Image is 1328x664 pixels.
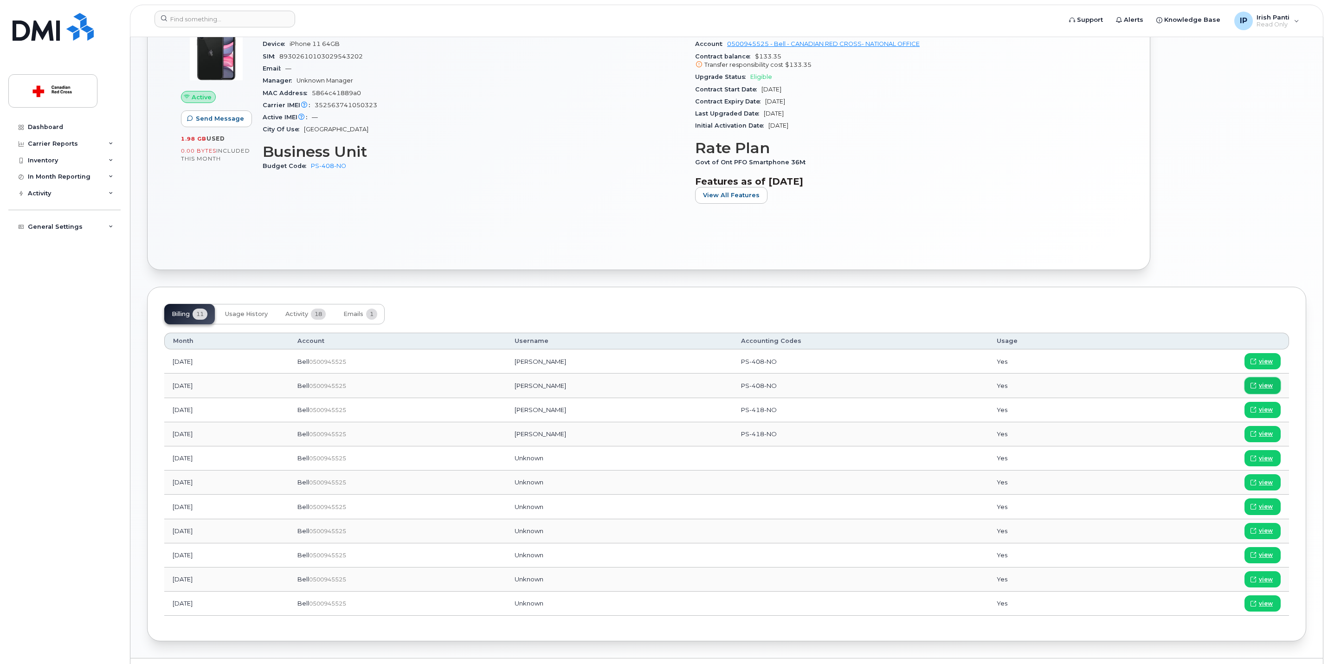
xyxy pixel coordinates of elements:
[366,309,377,320] span: 1
[290,40,340,47] span: iPhone 11 64GB
[506,349,733,374] td: [PERSON_NAME]
[1150,11,1227,29] a: Knowledge Base
[704,61,783,68] span: Transfer responsibility cost
[225,310,268,318] span: Usage History
[164,471,289,495] td: [DATE]
[506,333,733,349] th: Username
[164,592,289,616] td: [DATE]
[741,358,777,365] span: PS-408-NO
[1244,523,1281,539] a: view
[506,543,733,567] td: Unknown
[1228,12,1306,30] div: Irish Panti
[695,159,810,166] span: Govt of Ont PFO Smartphone 36M
[297,527,309,535] span: Bell
[1259,575,1273,584] span: view
[988,592,1113,616] td: Yes
[312,90,361,97] span: 5864c41889a0
[309,382,346,389] span: 0500945525
[1244,402,1281,418] a: view
[297,77,353,84] span: Unknown Manager
[741,430,777,438] span: PS-418-NO
[1244,353,1281,369] a: view
[309,479,346,486] span: 0500945525
[309,431,346,438] span: 0500945525
[768,122,788,129] span: [DATE]
[1244,426,1281,442] a: view
[988,567,1113,592] td: Yes
[506,471,733,495] td: Unknown
[506,592,733,616] td: Unknown
[289,333,506,349] th: Account
[164,446,289,471] td: [DATE]
[695,73,750,80] span: Upgrade Status
[263,126,304,133] span: City Of Use
[1109,11,1150,29] a: Alerts
[164,333,289,349] th: Month
[155,11,295,27] input: Find something...
[695,110,764,117] span: Last Upgraded Date
[988,495,1113,519] td: Yes
[1259,478,1273,487] span: view
[263,65,285,72] span: Email
[263,143,684,160] h3: Business Unit
[741,406,777,413] span: PS-418-NO
[761,86,781,93] span: [DATE]
[695,21,1116,38] h3: Carrier Details
[315,102,377,109] span: 352563741050323
[506,519,733,543] td: Unknown
[304,126,368,133] span: [GEOGRAPHIC_DATA]
[1257,13,1289,21] span: Irish Panti
[988,471,1113,495] td: Yes
[695,176,1116,187] h3: Features as of [DATE]
[181,147,250,162] span: included this month
[506,567,733,592] td: Unknown
[695,140,1116,156] h3: Rate Plan
[309,455,346,462] span: 0500945525
[164,422,289,446] td: [DATE]
[164,519,289,543] td: [DATE]
[988,349,1113,374] td: Yes
[1244,571,1281,587] a: view
[765,98,785,105] span: [DATE]
[506,446,733,471] td: Unknown
[506,374,733,398] td: [PERSON_NAME]
[1259,430,1273,438] span: view
[1259,503,1273,511] span: view
[1063,11,1109,29] a: Support
[1244,547,1281,563] a: view
[285,310,308,318] span: Activity
[695,53,1116,70] span: $133.35
[263,102,315,109] span: Carrier IMEI
[164,567,289,592] td: [DATE]
[1244,474,1281,490] a: view
[695,187,767,204] button: View All Features
[785,61,812,68] span: $133.35
[192,93,212,102] span: Active
[309,358,346,365] span: 0500945525
[988,543,1113,567] td: Yes
[764,110,784,117] span: [DATE]
[1259,527,1273,535] span: view
[297,575,309,583] span: Bell
[285,65,291,72] span: —
[750,73,772,80] span: Eligible
[188,26,244,82] img: iPhone_11.jpg
[988,333,1113,349] th: Usage
[1259,454,1273,463] span: view
[263,21,684,38] h3: Device Details
[263,90,312,97] span: MAC Address
[297,478,309,486] span: Bell
[1244,498,1281,515] a: view
[695,40,727,47] span: Account
[181,148,216,154] span: 0.00 Bytes
[1244,595,1281,612] a: view
[309,503,346,510] span: 0500945525
[181,135,206,142] span: 1.98 GB
[1259,600,1273,608] span: view
[263,40,290,47] span: Device
[297,430,309,438] span: Bell
[506,422,733,446] td: [PERSON_NAME]
[988,422,1113,446] td: Yes
[263,162,311,169] span: Budget Code
[309,600,346,607] span: 0500945525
